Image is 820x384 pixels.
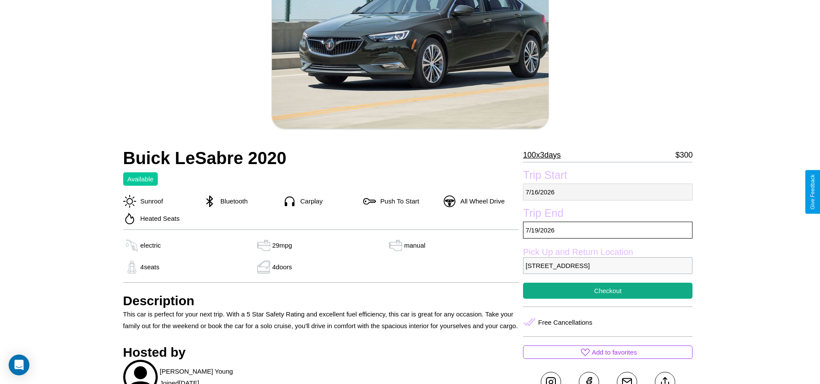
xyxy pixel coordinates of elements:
p: Bluetooth [216,195,248,207]
p: $ 300 [675,148,692,162]
div: Give Feedback [810,174,816,210]
p: This car is perfect for your next trip. With a 5 Star Safety Rating and excellent fuel efficiency... [123,308,519,332]
label: Trip Start [523,169,692,184]
label: Trip End [523,207,692,222]
p: Add to favorites [592,346,637,358]
div: Open Intercom Messenger [9,355,29,375]
p: electric [140,239,161,251]
p: Heated Seats [136,213,180,224]
h3: Description [123,294,519,308]
p: 4 seats [140,261,160,273]
p: All Wheel Drive [456,195,505,207]
p: Push To Start [376,195,419,207]
img: gas [255,239,272,252]
p: Carplay [296,195,323,207]
p: 7 / 19 / 2026 [523,222,692,239]
h2: Buick LeSabre 2020 [123,148,519,168]
img: gas [255,261,272,274]
p: Sunroof [136,195,163,207]
p: Free Cancellations [538,316,592,328]
h3: Hosted by [123,345,519,360]
p: 100 x 3 days [523,148,561,162]
p: [PERSON_NAME] Young [160,365,233,377]
p: 29 mpg [272,239,292,251]
img: gas [123,239,140,252]
button: Checkout [523,283,692,299]
p: 4 doors [272,261,292,273]
label: Pick Up and Return Location [523,247,692,257]
p: manual [404,239,425,251]
img: gas [387,239,404,252]
p: [STREET_ADDRESS] [523,257,692,274]
p: Available [128,173,154,185]
img: gas [123,261,140,274]
p: 7 / 16 / 2026 [523,184,692,200]
button: Add to favorites [523,345,692,359]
